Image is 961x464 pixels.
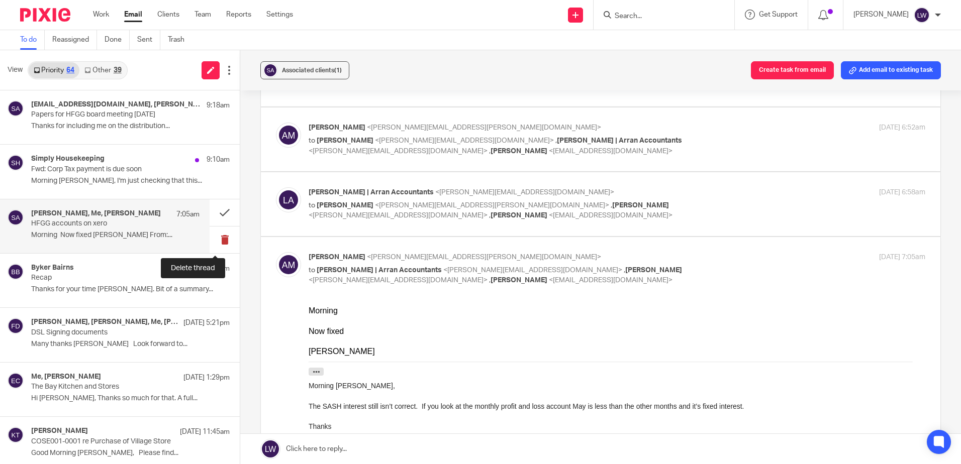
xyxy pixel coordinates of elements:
img: svg%3E [263,63,278,78]
p: [DATE] 6:58am [879,187,925,198]
img: svg%3E [8,155,24,171]
p: [DATE] 1:29pm [183,373,230,383]
a: To do [20,30,45,50]
p: Thanks for including me on the distribution... [31,122,230,131]
span: <[PERSON_NAME][EMAIL_ADDRESS][DOMAIN_NAME]> [435,189,614,196]
p: 9:18am [207,100,230,110]
a: Other39 [79,62,126,78]
span: [PERSON_NAME] | Arran Accountants [557,137,682,144]
span: <[PERSON_NAME][EMAIL_ADDRESS][DOMAIN_NAME]> [309,148,488,155]
p: 7:05am [176,209,200,219]
span: <[PERSON_NAME][EMAIL_ADDRESS][DOMAIN_NAME]> [309,212,488,219]
span: [PERSON_NAME] [491,212,547,219]
img: svg%3E [8,318,24,334]
img: svg%3E [276,187,301,212]
img: Pixie [20,8,70,22]
div: [PERSON_NAME] [20,262,597,272]
button: Create task from email [751,61,834,79]
p: [DATE] 6:52am [879,123,925,133]
p: Morning Now fixed [PERSON_NAME] From:... [31,231,200,240]
h4: [PERSON_NAME], [PERSON_NAME], Me, [PERSON_NAME] [31,318,178,326]
span: to [309,202,315,209]
span: View [8,65,23,75]
span: [PERSON_NAME] [491,277,547,284]
a: Reassigned [52,30,97,50]
a: Trash [168,30,192,50]
p: Many thanks [PERSON_NAME] Look forward to... [31,340,230,349]
span: [PERSON_NAME] [317,202,373,209]
img: svg%3E [276,252,301,277]
p: [DATE] 7:05am [879,252,925,263]
p: DSL Signing documents [31,328,190,337]
a: Priority64 [29,62,79,78]
img: svg%3E [914,7,930,23]
img: svg%3E [8,209,24,225]
img: svg%3E [8,100,24,117]
span: <[PERSON_NAME][EMAIL_ADDRESS][PERSON_NAME][DOMAIN_NAME]> [367,254,601,261]
img: svg%3E [8,427,24,443]
span: Get Support [759,11,798,18]
h4: [EMAIL_ADDRESS][DOMAIN_NAME], [PERSON_NAME] [31,100,202,109]
p: Good Morning [PERSON_NAME], Please find... [31,449,230,457]
button: Add email to existing task [841,61,941,79]
span: (1) [334,67,342,73]
p: Papers for HFGG board meeting [DATE] [31,110,190,119]
p: HFGG accounts on xero [31,219,166,228]
span: [PERSON_NAME] [491,148,547,155]
a: Email [124,10,142,20]
b: To: [20,304,31,312]
p: [PERSON_NAME] [853,10,909,20]
p: Thanks for your time [PERSON_NAME]. Bit of a summary... [31,285,230,294]
a: Settings [266,10,293,20]
img: svg%3E [8,264,24,280]
span: [PERSON_NAME] | Arran Accountants [317,267,442,274]
span: , [611,202,612,209]
p: [DATE] 10:16pm [179,264,230,274]
h4: Simply Housekeeping [31,155,105,163]
span: , [489,212,491,219]
p: Fwd: Corp Tax payment is due soon [31,165,190,174]
p: 9:10am [207,155,230,165]
span: <[EMAIL_ADDRESS][DOMAIN_NAME]> [549,212,672,219]
a: Work [93,10,109,20]
button: Associated clients(1) [260,61,349,79]
p: Recap [31,274,190,282]
span: [PERSON_NAME] | Arran Accountants [309,189,434,196]
div: Morning [PERSON_NAME] [20,221,597,231]
span: [PERSON_NAME] [309,124,365,131]
p: COSE001-0001 re Purchase of Village Store [31,437,190,446]
img: svg%3E [276,123,301,148]
h4: [PERSON_NAME] [31,427,88,435]
b: Subject: [20,325,48,333]
span: [PERSON_NAME] [309,254,365,261]
p: Hi [PERSON_NAME], Thanks so much for that. A full... [31,394,230,403]
span: to [309,267,315,274]
div: Good morning! [20,344,597,354]
span: <[PERSON_NAME][EMAIL_ADDRESS][DOMAIN_NAME]> [375,137,554,144]
h4: Byker Bairns [31,264,74,272]
div: Yes, dating issue, I have fixed this now [20,242,597,252]
input: Search [614,12,704,21]
div: [PERSON_NAME] [20,436,597,446]
div: Could you please fix the interest on HFGG on xero asap? The P&L is out substantially to [DATE], a... [20,385,597,405]
b: Cc: [20,315,31,323]
b: Sent: [20,294,38,302]
span: <[PERSON_NAME][EMAIL_ADDRESS][PERSON_NAME][DOMAIN_NAME]> [367,124,601,131]
h4: [PERSON_NAME], Me, [PERSON_NAME] [31,209,161,218]
span: <[PERSON_NAME][EMAIL_ADDRESS][DOMAIN_NAME]> [443,267,622,274]
a: Reports [226,10,251,20]
p: [DATE] 11:45am [180,427,230,437]
span: [PERSON_NAME] [317,137,373,144]
a: Team [195,10,211,20]
a: Done [105,30,130,50]
span: [PERSON_NAME] [612,202,669,209]
h4: Me, [PERSON_NAME] [31,373,101,381]
a: Clients [157,10,179,20]
span: Associated clients [282,67,342,73]
span: <[PERSON_NAME][EMAIL_ADDRESS][PERSON_NAME][DOMAIN_NAME]> [375,202,609,209]
b: From: [20,284,40,292]
div: 39 [114,67,122,74]
p: [DATE] 5:21pm [183,318,230,328]
blockquote: On [DATE] 06:52, [PERSON_NAME] <[PERSON_NAME][EMAIL_ADDRESS][PERSON_NAME][DOMAIN_NAME]> wrote: [20,184,597,204]
span: , [624,267,625,274]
